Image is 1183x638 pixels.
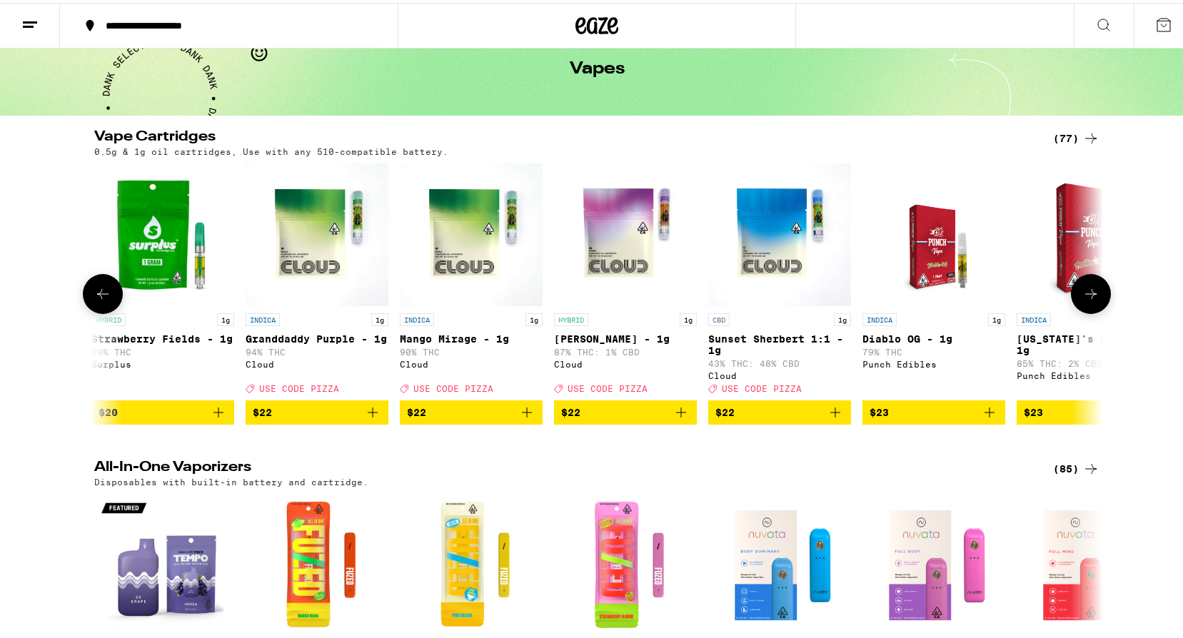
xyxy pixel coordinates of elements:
[246,357,388,366] div: Cloud
[708,368,851,378] div: Cloud
[253,404,272,415] span: $22
[246,330,388,342] p: Granddaddy Purple - 1g
[91,161,234,303] img: Surplus - Strawberry Fields - 1g
[722,381,802,390] span: USE CODE PIZZA
[525,310,543,323] p: 1g
[259,381,339,390] span: USE CODE PIZZA
[371,310,388,323] p: 1g
[988,310,1005,323] p: 1g
[708,310,730,323] p: CBD
[1053,127,1099,144] a: (77)
[1017,356,1159,365] p: 85% THC: 2% CBD
[246,398,388,422] button: Add to bag
[1017,161,1159,398] a: Open page for Florida's Finest - 1g from Punch Edibles
[246,345,388,354] p: 94% THC
[870,404,889,415] span: $23
[570,58,625,75] h1: Vapes
[561,404,580,415] span: $22
[91,357,234,366] div: Surplus
[554,310,588,323] p: HYBRID
[1053,457,1099,475] a: (85)
[862,398,1005,422] button: Add to bag
[400,398,543,422] button: Add to bag
[94,457,1030,475] h2: All-In-One Vaporizers
[413,381,493,390] span: USE CODE PIZZA
[1017,368,1159,378] div: Punch Edibles
[708,161,851,398] a: Open page for Sunset Sherbert 1:1 - 1g from Cloud
[708,356,851,365] p: 43% THC: 48% CBD
[94,491,237,634] img: Tempo - OG Grape AIO - 1g
[554,398,697,422] button: Add to bag
[246,310,280,323] p: INDICA
[1017,161,1159,303] img: Punch Edibles - Florida's Finest - 1g
[1020,491,1162,634] img: Nuvata (CA) - Mind 9:1 - Strawberry - 1g
[248,491,391,634] img: Fuzed - Mango Mama AIO - 1g
[94,127,1030,144] h2: Vape Cartridges
[91,310,126,323] p: HYBRID
[1017,398,1159,422] button: Add to bag
[865,491,1008,634] img: Nuvata (CA) - Body 9:1 - Wild Grape - 1g
[554,161,697,303] img: Cloud - Runtz - 1g
[91,330,234,342] p: Strawberry Fields - 1g
[400,357,543,366] div: Cloud
[708,330,851,353] p: Sunset Sherbert 1:1 - 1g
[1017,310,1051,323] p: INDICA
[91,345,234,354] p: 89% THC
[91,398,234,422] button: Add to bag
[94,144,448,153] p: 0.5g & 1g oil cartridges, Use with any 510-compatible battery.
[400,161,543,398] a: Open page for Mango Mirage - 1g from Cloud
[217,310,234,323] p: 1g
[862,357,1005,366] div: Punch Edibles
[400,310,434,323] p: INDICA
[403,491,545,634] img: Fuzed - Pina Colada AIO - 1g
[708,161,851,303] img: Cloud - Sunset Sherbert 1:1 - 1g
[554,345,697,354] p: 87% THC: 1% CBD
[680,310,697,323] p: 1g
[91,161,234,398] a: Open page for Strawberry Fields - 1g from Surplus
[557,491,700,634] img: Fuzed - Strawberry Blonde AIO - 1g
[711,491,854,634] img: Nuvata (CA) - Body 9:1 - Blueberry - 1g
[715,404,735,415] span: $22
[708,398,851,422] button: Add to bag
[400,330,543,342] p: Mango Mirage - 1g
[1024,404,1043,415] span: $23
[554,330,697,342] p: [PERSON_NAME] - 1g
[554,161,697,398] a: Open page for Runtz - 1g from Cloud
[407,404,426,415] span: $22
[862,310,897,323] p: INDICA
[99,404,118,415] span: $20
[879,161,990,303] img: Punch Edibles - Diablo OG - 1g
[862,161,1005,398] a: Open page for Diablo OG - 1g from Punch Edibles
[554,357,697,366] div: Cloud
[246,161,388,303] img: Cloud - Granddaddy Purple - 1g
[246,161,388,398] a: Open page for Granddaddy Purple - 1g from Cloud
[834,310,851,323] p: 1g
[400,345,543,354] p: 90% THC
[862,345,1005,354] p: 79% THC
[862,330,1005,342] p: Diablo OG - 1g
[1017,330,1159,353] p: [US_STATE]'s Finest - 1g
[400,161,543,303] img: Cloud - Mango Mirage - 1g
[94,475,368,484] p: Disposables with built-in battery and cartridge.
[568,381,648,390] span: USE CODE PIZZA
